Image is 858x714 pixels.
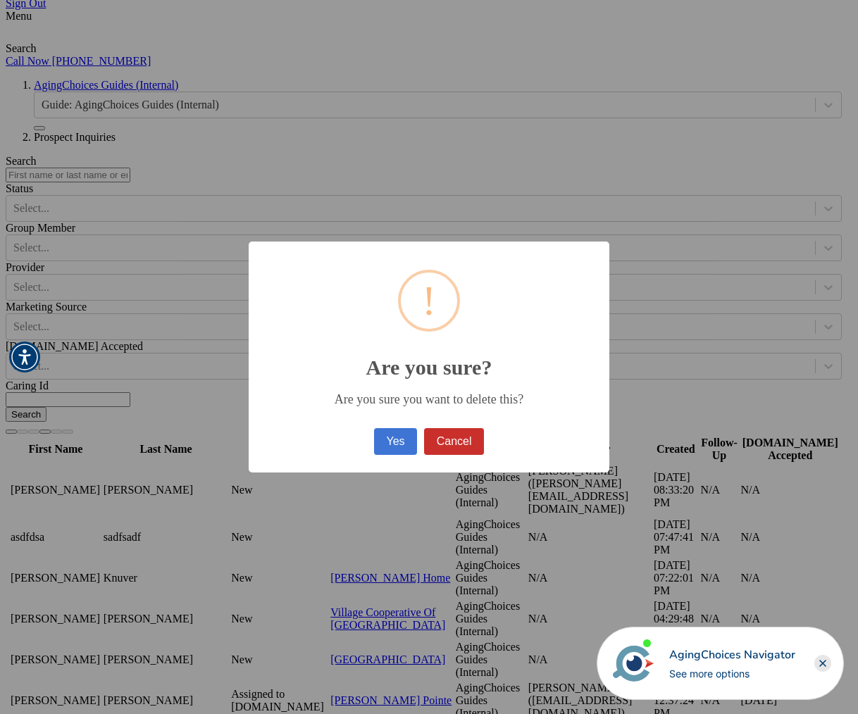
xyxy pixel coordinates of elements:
[669,666,795,681] div: See more options
[609,639,657,687] img: avatar
[374,428,417,455] button: Yes
[814,655,831,672] div: Close
[269,392,589,407] div: Are you sure you want to delete this?
[249,339,609,380] h2: Are you sure?
[422,273,436,329] div: !
[9,342,40,372] div: Accessibility Menu
[424,428,484,455] button: Cancel
[669,646,795,663] div: AgingChoices Navigator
